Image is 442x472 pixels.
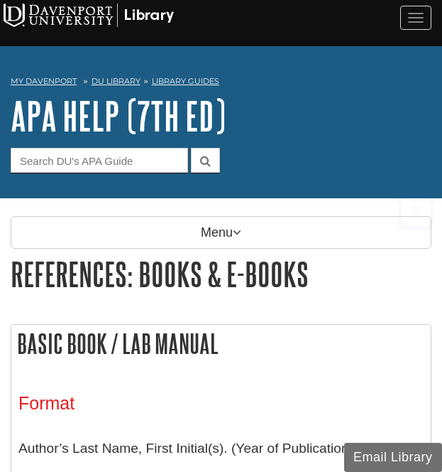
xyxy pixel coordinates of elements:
[11,148,188,173] input: Search DU's APA Guide
[11,216,431,249] p: Menu
[152,76,219,86] a: Library Guides
[4,4,174,27] img: Davenport University Logo
[18,393,424,414] h3: Format
[92,76,140,86] a: DU Library
[11,325,431,363] h2: Basic Book / Lab Manual
[11,94,226,138] a: APA Help (7th Ed)
[393,202,438,221] a: Back to Top
[344,443,442,472] button: Email Library
[357,441,413,456] i: Book title
[11,75,77,87] a: My Davenport
[11,256,431,292] h1: References: Books & E-books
